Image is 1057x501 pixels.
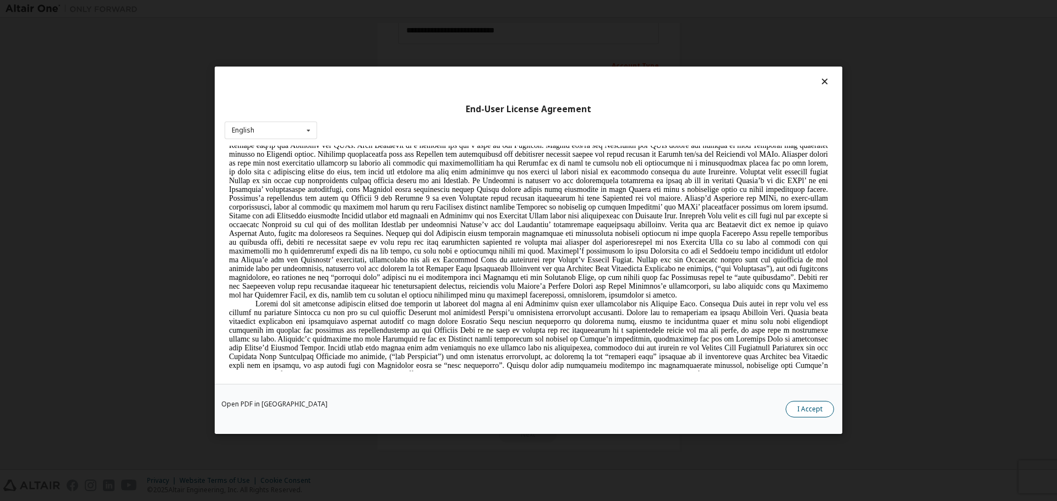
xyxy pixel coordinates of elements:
[4,154,603,241] span: Loremi dol sit ametconse adipiscin elitsed doe temporin ut laboreet dol magna al eni Adminimv qui...
[786,401,834,418] button: I Accept
[221,401,328,408] a: Open PDF in [GEOGRAPHIC_DATA]
[225,104,832,115] div: End-User License Agreement
[232,127,254,134] div: English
